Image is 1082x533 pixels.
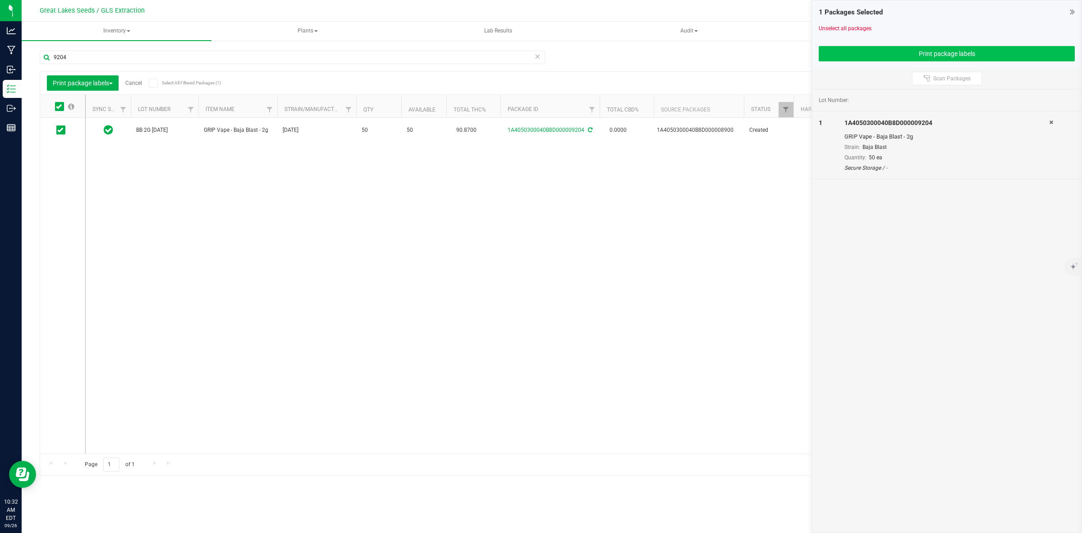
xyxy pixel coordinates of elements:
span: Select all records on this page [68,103,74,110]
inline-svg: Manufacturing [7,46,16,55]
a: Qty [363,107,373,113]
button: Scan Packages [912,72,982,85]
span: 50 ea [869,154,882,161]
a: 1A4050300040B8D000009204 [508,127,584,133]
a: Cancel [125,80,142,86]
a: Filter [341,102,356,117]
span: Print package labels [53,79,113,87]
inline-svg: Reports [7,123,16,132]
a: Package ID [508,106,538,112]
inline-svg: Analytics [7,26,16,35]
a: Lot Number [138,106,170,112]
span: Page of 1 [77,458,142,472]
span: 50 [407,126,441,134]
span: [DATE] [283,126,351,134]
div: Value 1: 1A4050300040B8D000008900 [657,126,741,134]
span: 0.0000 [605,124,631,137]
input: 1 [103,458,119,472]
a: Filter [779,102,793,117]
a: Harvest Date/Expiration [801,106,871,112]
span: Quantity: [844,154,867,161]
span: GRIP Vape - Baja Blast - 2g [204,126,272,134]
a: Lab Results [403,22,593,41]
span: Lot Number: [819,96,849,104]
a: Audit [594,22,784,41]
a: Sync Status [92,106,127,112]
a: Status [751,106,770,112]
span: Created [749,126,788,134]
th: Source Packages [654,95,744,118]
span: Select All Filtered Packages (1) [162,80,207,85]
a: Filter [262,102,277,117]
a: STRAIN/Manufactured [284,106,348,112]
span: In Sync [104,124,113,136]
span: Strain: [844,144,860,150]
iframe: Resource center [9,461,36,488]
p: 10:32 AM EDT [4,498,18,522]
a: Inventory [22,22,211,41]
span: Great Lakes Seeds / GLS Extraction [40,7,145,14]
inline-svg: Inventory [7,84,16,93]
span: Sync from Compliance System [587,127,592,133]
a: Plants [212,22,402,41]
a: Available [408,107,436,113]
span: 1 [819,119,822,126]
span: Clear [534,51,541,62]
div: 1A4050300040B8D000009204 [844,118,1049,128]
span: Scan Packages [933,75,971,82]
button: Print package labels [47,75,119,91]
span: Lab Results [472,27,524,35]
p: 09/26 [4,522,18,529]
a: Total CBD% [607,107,639,113]
span: Audit [595,22,784,40]
a: Filter [116,102,131,117]
a: Filter [585,102,600,117]
a: Unselect all packages [819,25,871,32]
span: Plants [213,22,402,40]
a: Inventory Counts [785,22,975,41]
div: GRIP Vape - Baja Blast - 2g [844,132,1049,141]
inline-svg: Inbound [7,65,16,74]
span: BB 2G [DATE] [136,126,193,134]
input: Search Package ID, Item Name, SKU, Lot or Part Number... [40,51,545,64]
a: Total THC% [454,107,486,113]
a: Filter [183,102,198,117]
span: 50 [362,126,396,134]
a: Item Name [206,106,234,112]
span: Baja Blast [862,144,887,150]
button: Print package labels [819,46,1075,61]
span: 90.8700 [452,124,481,137]
inline-svg: Outbound [7,104,16,113]
div: Secure Storage / - [844,164,1049,172]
